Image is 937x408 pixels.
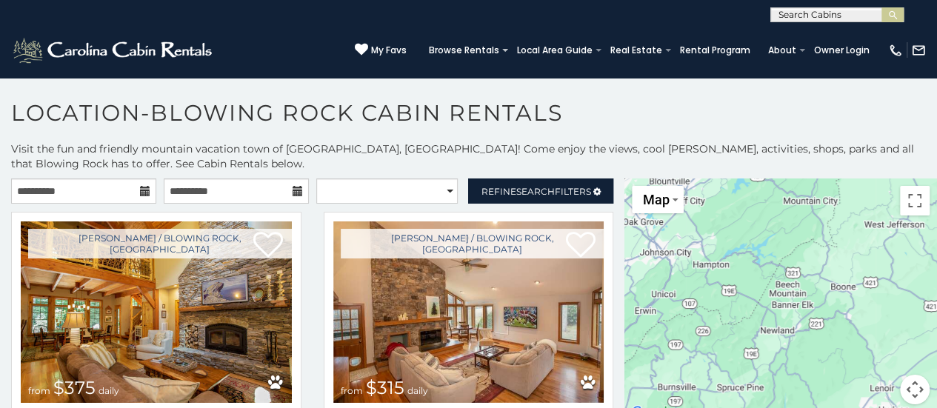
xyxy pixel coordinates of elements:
[673,40,758,61] a: Rental Program
[468,178,613,204] a: RefineSearchFilters
[28,229,292,258] a: [PERSON_NAME] / Blowing Rock, [GEOGRAPHIC_DATA]
[355,43,407,58] a: My Favs
[366,377,404,398] span: $315
[807,40,877,61] a: Owner Login
[341,385,363,396] span: from
[53,377,96,398] span: $375
[21,221,292,403] a: Mountain Song Lodge from $375 daily
[603,40,670,61] a: Real Estate
[888,43,903,58] img: phone-regular-white.png
[341,229,604,258] a: [PERSON_NAME] / Blowing Rock, [GEOGRAPHIC_DATA]
[632,186,684,213] button: Change map style
[421,40,507,61] a: Browse Rentals
[333,221,604,403] img: Moss End
[761,40,804,61] a: About
[11,36,216,65] img: White-1-2.png
[21,221,292,403] img: Mountain Song Lodge
[99,385,119,396] span: daily
[516,186,555,197] span: Search
[371,44,407,57] span: My Favs
[333,221,604,403] a: Moss End from $315 daily
[407,385,428,396] span: daily
[510,40,600,61] a: Local Area Guide
[900,375,930,404] button: Map camera controls
[481,186,591,197] span: Refine Filters
[642,192,669,207] span: Map
[28,385,50,396] span: from
[911,43,926,58] img: mail-regular-white.png
[900,186,930,215] button: Toggle fullscreen view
